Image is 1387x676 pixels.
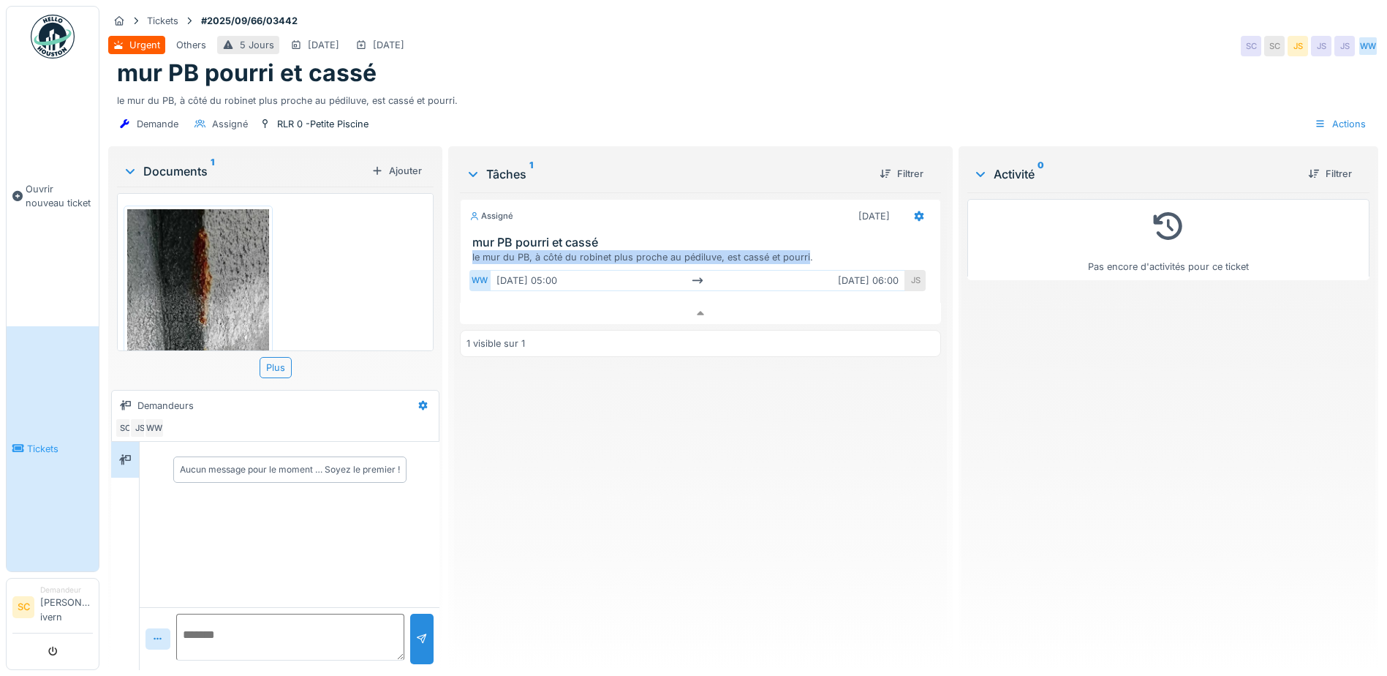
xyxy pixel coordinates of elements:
[472,236,934,249] h3: mur PB pourri et cassé
[874,164,929,184] div: Filtrer
[12,585,93,634] a: SC Demandeur[PERSON_NAME] ivern
[466,165,868,183] div: Tâches
[176,38,206,52] div: Others
[529,165,533,183] sup: 1
[1302,164,1358,184] div: Filtrer
[12,596,34,618] li: SC
[1358,36,1378,56] div: WW
[308,38,339,52] div: [DATE]
[27,442,93,456] span: Tickets
[472,250,934,264] div: le mur du PB, à côté du robinet plus proche au pédiluve, est cassé et pourri.
[117,88,1369,108] div: le mur du PB, à côté du robinet plus proche au pédiluve, est cassé et pourri.
[137,399,194,413] div: Demandeurs
[240,38,274,52] div: 5 Jours
[490,270,905,291] div: [DATE] 05:00 [DATE] 06:00
[466,337,525,350] div: 1 visible sur 1
[7,67,99,326] a: Ouvrir nouveau ticket
[905,270,926,291] div: JS
[147,14,178,28] div: Tickets
[180,463,400,476] div: Aucun message pour le moment … Soyez le premier !
[129,418,150,438] div: JS
[1241,36,1261,56] div: SC
[1288,36,1308,56] div: JS
[373,38,404,52] div: [DATE]
[212,117,248,131] div: Assigné
[1264,36,1285,56] div: SC
[858,209,890,223] div: [DATE]
[1308,113,1372,135] div: Actions
[1311,36,1331,56] div: JS
[123,162,366,180] div: Documents
[7,326,99,571] a: Tickets
[26,182,93,210] span: Ouvrir nouveau ticket
[977,206,1360,274] div: Pas encore d'activités pour ce ticket
[469,270,490,291] div: WW
[366,161,428,181] div: Ajouter
[277,117,369,131] div: RLR 0 -Petite Piscine
[40,585,93,630] li: [PERSON_NAME] ivern
[1038,165,1044,183] sup: 0
[973,165,1296,183] div: Activité
[469,210,513,222] div: Assigné
[137,117,178,131] div: Demande
[195,14,303,28] strong: #2025/09/66/03442
[129,38,160,52] div: Urgent
[1334,36,1355,56] div: JS
[117,59,377,87] h1: mur PB pourri et cassé
[127,209,269,524] img: ka7k1p4399m18x3agoi0rz6jfdr7
[260,357,292,378] div: Plus
[40,585,93,596] div: Demandeur
[31,15,75,59] img: Badge_color-CXgf-gQk.svg
[211,162,214,180] sup: 1
[144,418,165,438] div: WW
[115,418,135,438] div: SC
